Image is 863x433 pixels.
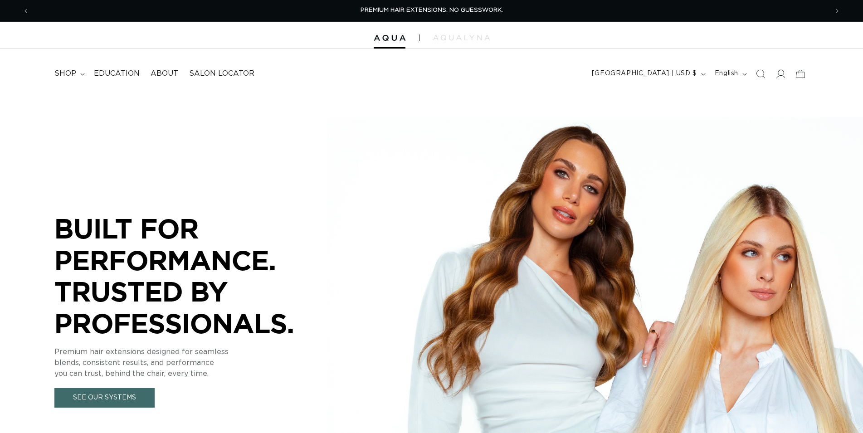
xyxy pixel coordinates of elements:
[49,63,88,84] summary: shop
[592,69,697,78] span: [GEOGRAPHIC_DATA] | USD $
[88,63,145,84] a: Education
[54,213,327,339] p: BUILT FOR PERFORMANCE. TRUSTED BY PROFESSIONALS.
[827,2,847,19] button: Next announcement
[751,64,770,84] summary: Search
[16,2,36,19] button: Previous announcement
[184,63,260,84] a: Salon Locator
[374,35,405,41] img: Aqua Hair Extensions
[145,63,184,84] a: About
[54,69,76,78] span: shop
[94,69,140,78] span: Education
[151,69,178,78] span: About
[709,65,751,83] button: English
[433,35,490,40] img: aqualyna.com
[715,69,738,78] span: English
[361,7,503,13] span: PREMIUM HAIR EXTENSIONS. NO GUESSWORK.
[54,388,155,408] a: See Our Systems
[54,346,327,379] p: Premium hair extensions designed for seamless blends, consistent results, and performance you can...
[189,69,254,78] span: Salon Locator
[586,65,709,83] button: [GEOGRAPHIC_DATA] | USD $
